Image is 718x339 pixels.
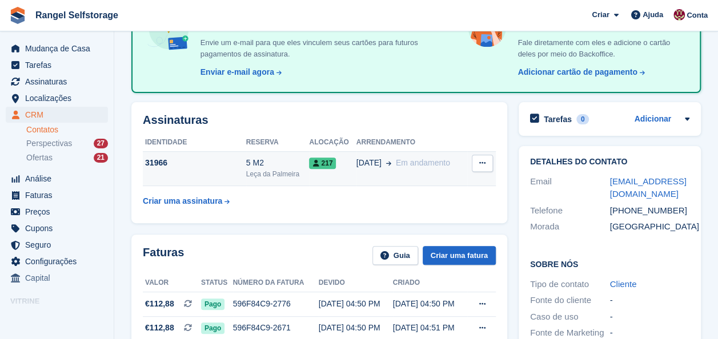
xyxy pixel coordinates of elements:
div: Leça da Palmeira [246,169,310,179]
span: [DATE] [356,157,382,169]
span: Localizações [25,90,94,106]
th: Status [201,274,233,292]
div: Fonte do cliente [530,294,610,307]
th: Identidade [143,134,246,152]
h2: Detalhes do contato [530,158,689,167]
div: Caso de uso [530,310,610,324]
p: Fale diretamente com eles e adicione o cartão deles por meio do Backoffice. [513,37,686,59]
a: menu [6,90,108,106]
a: [EMAIL_ADDRESS][DOMAIN_NAME] [610,176,687,199]
a: menu [6,41,108,56]
th: Arrendamento [356,134,468,152]
a: Rangel Selfstorage [31,6,123,25]
div: - [610,310,690,324]
p: Envie um e-mail para que eles vinculem seus cartões para futuros pagamentos de assinatura. [196,37,420,59]
a: menu [6,270,108,286]
span: 217 [309,158,336,169]
a: Guia [372,246,418,265]
span: Mudança de Casa [25,41,94,56]
div: [DATE] 04:50 PM [319,298,393,310]
a: menu [6,171,108,187]
a: Ofertas 21 [26,152,108,164]
th: Valor [143,274,201,292]
img: Diana Moreira [673,9,685,21]
span: CRM [25,107,94,123]
span: Assinaturas [25,74,94,90]
span: Perspectivas [26,138,72,149]
a: Criar uma fatura [423,246,496,265]
h2: Assinaturas [143,114,496,127]
div: 596F84C9-2776 [233,298,319,310]
div: 5 M2 [246,157,310,169]
a: menu [6,187,108,203]
div: 0 [576,114,589,124]
span: €112,88 [145,298,174,310]
img: stora-icon-8386f47178a22dfd0bd8f6a31ec36ba5ce8667c1dd55bd0f319d3a0aa187defe.svg [9,7,26,24]
span: Vitrine [10,296,114,307]
div: [GEOGRAPHIC_DATA] [610,220,690,233]
span: Configurações [25,253,94,269]
th: Alocação [309,134,356,152]
th: Criado [393,274,467,292]
a: menu [6,74,108,90]
a: menu [6,237,108,253]
a: Contatos [26,124,108,135]
span: Pago [201,298,224,310]
a: Cliente [610,279,637,289]
div: Tipo de contato [530,278,610,291]
span: Ofertas [26,152,53,163]
div: Enviar e-mail agora [200,66,274,78]
div: [DATE] 04:50 PM [319,322,393,334]
div: - [610,294,690,307]
div: [DATE] 04:51 PM [393,322,467,334]
span: Seguro [25,237,94,253]
a: Adicionar cartão de pagamento [513,66,645,78]
h2: Faturas [143,246,184,265]
div: 31966 [143,157,246,169]
span: Ajuda [643,9,663,21]
a: menu [6,204,108,220]
span: Tarefas [25,57,94,73]
a: menu [6,310,108,326]
span: Análise [25,171,94,187]
a: Loja de pré-visualização [94,311,108,325]
h2: Tarefas [544,114,572,124]
a: menu [6,253,108,269]
span: Em andamento [396,158,450,167]
div: Morada [530,220,610,233]
div: 21 [94,153,108,163]
div: Criar uma assinatura [143,195,222,207]
div: 596F84C9-2671 [233,322,319,334]
span: Capital [25,270,94,286]
th: Devido [319,274,393,292]
div: Adicionar cartão de pagamento [518,66,637,78]
div: Email [530,175,610,201]
span: Criar [592,9,609,21]
a: Criar uma assinatura [143,191,230,212]
th: Reserva [246,134,310,152]
span: Faturas [25,187,94,203]
a: Adicionar [634,113,671,126]
a: menu [6,220,108,236]
div: 27 [94,139,108,148]
span: Pago [201,322,224,334]
span: Cupons [25,220,94,236]
span: €112,88 [145,322,174,334]
th: Número da fatura [233,274,319,292]
span: Preços [25,204,94,220]
a: menu [6,107,108,123]
span: Conta [687,10,708,21]
div: [PHONE_NUMBER] [610,204,690,217]
div: [DATE] 04:50 PM [393,298,467,310]
a: Perspectivas 27 [26,138,108,150]
a: menu [6,57,108,73]
span: Portal de reservas [25,310,94,326]
div: Telefone [530,204,610,217]
h2: Sobre Nós [530,258,689,269]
